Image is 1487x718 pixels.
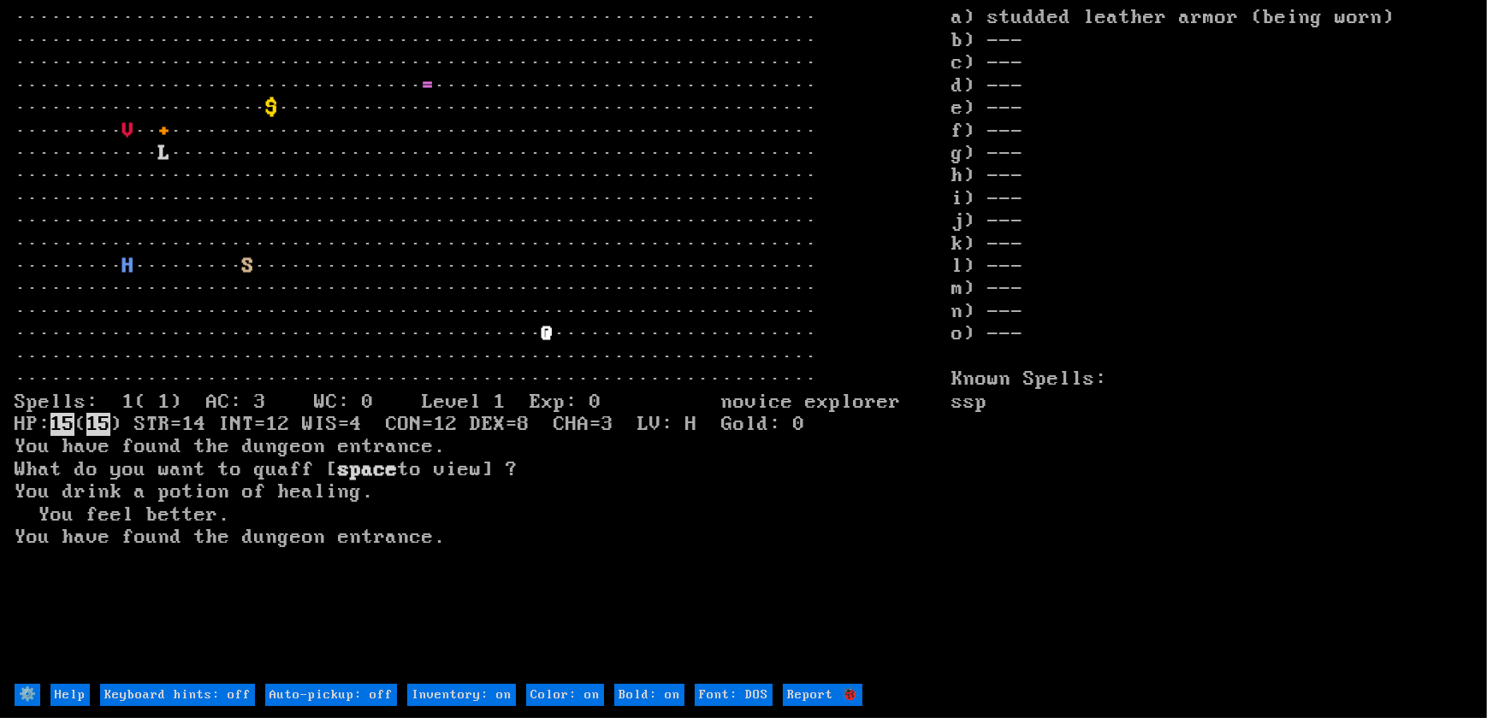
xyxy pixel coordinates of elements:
mark: 15 [86,413,110,436]
stats: a) studded leather armor (being worn) b) --- c) --- d) --- e) --- f) --- g) --- h) --- i) --- j) ... [951,7,1472,682]
mark: 15 [50,413,74,436]
input: Report 🐞 [783,684,862,706]
input: Keyboard hints: off [100,684,255,706]
font: H [122,255,134,278]
larn: ··································································· ·····························... [15,7,951,682]
font: V [122,120,134,143]
input: ⚙️ [15,684,40,706]
input: Inventory: on [407,684,516,706]
font: S [242,255,254,278]
input: Color: on [526,684,604,706]
input: Auto-pickup: off [265,684,397,706]
input: Font: DOS [695,684,773,706]
font: @ [542,322,554,345]
font: $ [266,97,278,120]
font: + [158,120,170,143]
input: Bold: on [614,684,684,706]
font: = [422,74,434,97]
b: space [338,458,398,481]
font: L [158,142,170,165]
input: Help [50,684,90,706]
